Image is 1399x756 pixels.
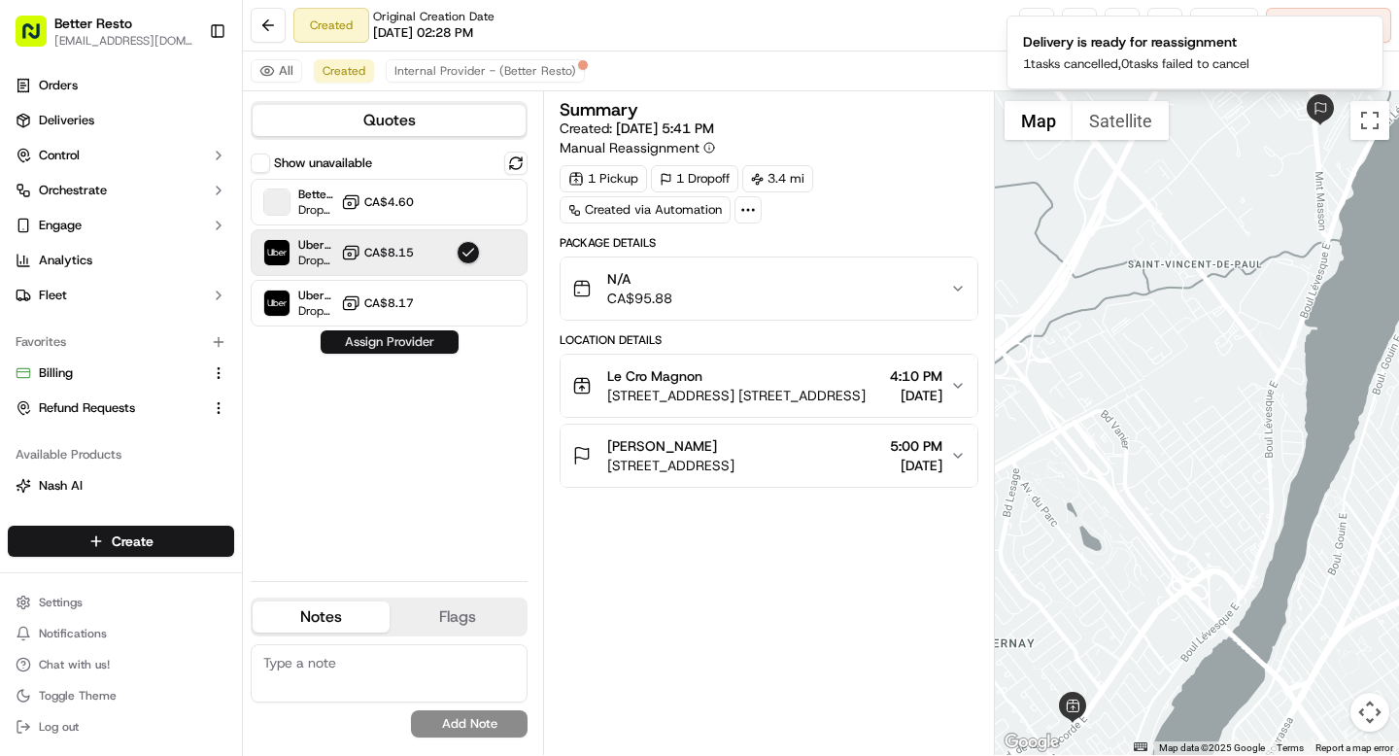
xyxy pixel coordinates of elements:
a: Open this area in Google Maps (opens a new window) [1000,730,1064,755]
button: Chat with us! [8,651,234,678]
span: Fleet [39,287,67,304]
a: Deliveries [8,105,234,136]
div: We're available if you need us! [87,205,267,221]
button: Map camera controls [1350,693,1389,732]
span: CA$8.15 [364,245,414,260]
span: [DATE] [156,301,196,317]
a: Orders [8,70,234,101]
span: 4:10 PM [890,366,942,386]
a: Refund Requests [16,399,203,417]
div: Start new chat [87,186,319,205]
button: Notifications [8,620,234,647]
button: Created [314,59,374,83]
button: Fleet [8,280,234,311]
a: Analytics [8,245,234,276]
div: Delivery is ready for reassignment [1023,32,1249,52]
p: 1 tasks cancelled, 0 tasks failed to cancel [1023,55,1249,73]
span: Control [39,147,80,164]
h3: Summary [560,101,638,119]
input: Got a question? Start typing here... [51,125,350,146]
button: Le Cro Magnon[STREET_ADDRESS] [STREET_ADDRESS]4:10 PM[DATE] [561,355,976,417]
div: 💻 [164,436,180,452]
button: Create [8,526,234,557]
span: Manual Reassignment [560,138,699,157]
span: Dropoff ETA 32 minutes [298,303,333,319]
button: Control [8,140,234,171]
span: Settings [39,595,83,610]
button: Internal Provider - (Better Resto) [386,59,585,83]
span: [PERSON_NAME] [607,436,717,456]
span: Orchestrate [39,182,107,199]
button: Toggle Theme [8,682,234,709]
img: 1738778727109-b901c2ba-d612-49f7-a14d-d897ce62d23f [41,186,76,221]
button: CA$4.60 [341,192,414,212]
button: Orchestrate [8,175,234,206]
a: 📗Knowledge Base [12,427,156,462]
span: Log out [39,719,79,735]
span: Internal Provider - (Better Resto) [394,63,576,79]
span: Analytics [39,252,92,269]
span: Chat with us! [39,657,110,672]
span: • [64,354,71,369]
button: Flags [390,601,527,633]
button: Settings [8,589,234,616]
button: Log out [8,713,234,740]
span: [DATE] [75,354,115,369]
button: Start new chat [330,191,354,215]
button: Manual Reassignment [560,138,715,157]
span: Deliveries [39,112,94,129]
button: All [251,59,302,83]
span: Knowledge Base [39,434,149,454]
button: Refund Requests [8,393,234,424]
span: Orders [39,77,78,94]
img: 1736555255976-a54dd68f-1ca7-489b-9aae-adbdc363a1c4 [39,302,54,318]
span: CA$4.60 [364,194,414,210]
span: Toggle Theme [39,688,117,704]
a: 💻API Documentation [156,427,320,462]
button: N/ACA$95.88 [561,258,976,320]
span: [DATE] [890,456,942,475]
div: Available Products [8,439,234,470]
button: Notes [253,601,390,633]
span: N/A [607,269,672,289]
span: Nash AI [39,477,83,495]
span: Notifications [39,626,107,641]
img: Uber Canada [264,291,290,316]
img: Uber Canada (Better Resto) [264,240,290,265]
a: Terms (opens in new tab) [1277,742,1304,753]
span: Uber [GEOGRAPHIC_DATA] [298,288,333,303]
span: Map data ©2025 Google [1159,742,1265,753]
button: Better Resto [54,14,132,33]
span: Better Resto ([GEOGRAPHIC_DATA]) [298,187,333,202]
span: Regen Pajulas [60,301,142,317]
span: Created: [560,119,714,138]
span: CA$95.88 [607,289,672,308]
span: Pylon [193,482,235,497]
img: Regen Pajulas [19,283,51,314]
div: 3.4 mi [742,165,813,192]
span: Le Cro Magnon [607,366,702,386]
button: Assign Provider [321,330,459,354]
span: Create [112,532,154,551]
span: [DATE] 5:41 PM [616,120,714,137]
span: Dropoff ETA - [298,202,333,218]
img: 1736555255976-a54dd68f-1ca7-489b-9aae-adbdc363a1c4 [19,186,54,221]
a: Created via Automation [560,196,731,223]
span: 5:00 PM [890,436,942,456]
span: [DATE] 02:28 PM [373,24,473,42]
div: Package Details [560,235,977,251]
span: Engage [39,217,82,234]
img: Google [1000,730,1064,755]
span: [STREET_ADDRESS] [607,456,734,475]
p: Welcome 👋 [19,78,354,109]
span: API Documentation [184,434,312,454]
button: Better Resto[EMAIL_ADDRESS][DOMAIN_NAME] [8,8,201,54]
button: [EMAIL_ADDRESS][DOMAIN_NAME] [54,33,193,49]
div: Location Details [560,332,977,348]
label: Show unavailable [274,155,372,172]
button: Engage [8,210,234,241]
a: Report a map error [1315,742,1393,753]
